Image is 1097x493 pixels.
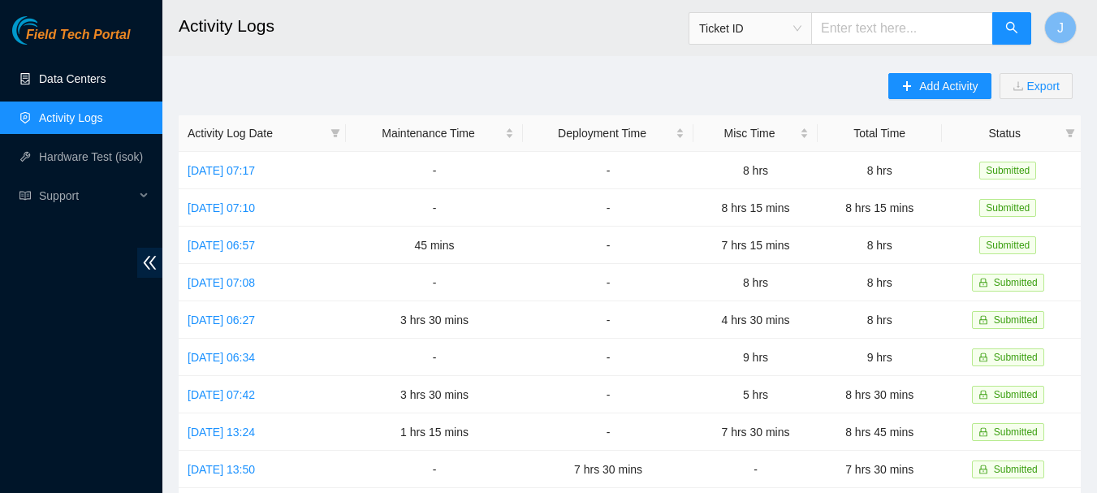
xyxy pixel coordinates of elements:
[39,179,135,212] span: Support
[346,189,523,227] td: -
[693,413,818,451] td: 7 hrs 30 mins
[978,315,988,325] span: lock
[1000,73,1073,99] button: downloadExport
[978,465,988,474] span: lock
[346,376,523,413] td: 3 hrs 30 mins
[188,276,255,289] a: [DATE] 07:08
[346,451,523,488] td: -
[188,463,255,476] a: [DATE] 13:50
[693,189,818,227] td: 8 hrs 15 mins
[888,73,991,99] button: plusAdd Activity
[978,390,988,400] span: lock
[523,376,693,413] td: -
[523,301,693,339] td: -
[979,236,1036,254] span: Submitted
[994,314,1038,326] span: Submitted
[1065,128,1075,138] span: filter
[951,124,1059,142] span: Status
[346,227,523,264] td: 45 mins
[693,376,818,413] td: 5 hrs
[12,16,82,45] img: Akamai Technologies
[188,314,255,327] a: [DATE] 06:27
[137,248,162,278] span: double-left
[346,301,523,339] td: 3 hrs 30 mins
[693,451,818,488] td: -
[901,80,913,93] span: plus
[523,152,693,189] td: -
[994,426,1038,438] span: Submitted
[818,339,942,376] td: 9 hrs
[39,72,106,85] a: Data Centers
[188,351,255,364] a: [DATE] 06:34
[19,190,31,201] span: read
[818,189,942,227] td: 8 hrs 15 mins
[978,352,988,362] span: lock
[818,301,942,339] td: 8 hrs
[523,264,693,301] td: -
[188,388,255,401] a: [DATE] 07:42
[188,164,255,177] a: [DATE] 07:17
[346,152,523,189] td: -
[994,277,1038,288] span: Submitted
[699,16,801,41] span: Ticket ID
[523,339,693,376] td: -
[693,301,818,339] td: 4 hrs 30 mins
[818,264,942,301] td: 8 hrs
[994,464,1038,475] span: Submitted
[346,339,523,376] td: -
[523,413,693,451] td: -
[978,427,988,437] span: lock
[818,227,942,264] td: 8 hrs
[26,28,130,43] span: Field Tech Portal
[327,121,343,145] span: filter
[979,199,1036,217] span: Submitted
[346,264,523,301] td: -
[818,115,942,152] th: Total Time
[1062,121,1078,145] span: filter
[523,227,693,264] td: -
[188,239,255,252] a: [DATE] 06:57
[994,352,1038,363] span: Submitted
[693,227,818,264] td: 7 hrs 15 mins
[12,29,130,50] a: Akamai TechnologiesField Tech Portal
[992,12,1031,45] button: search
[818,152,942,189] td: 8 hrs
[188,201,255,214] a: [DATE] 07:10
[818,376,942,413] td: 8 hrs 30 mins
[523,451,693,488] td: 7 hrs 30 mins
[188,426,255,439] a: [DATE] 13:24
[523,189,693,227] td: -
[693,152,818,189] td: 8 hrs
[919,77,978,95] span: Add Activity
[39,111,103,124] a: Activity Logs
[346,413,523,451] td: 1 hrs 15 mins
[330,128,340,138] span: filter
[39,150,143,163] a: Hardware Test (isok)
[693,264,818,301] td: 8 hrs
[1057,18,1064,38] span: J
[818,451,942,488] td: 7 hrs 30 mins
[811,12,993,45] input: Enter text here...
[979,162,1036,179] span: Submitted
[994,389,1038,400] span: Submitted
[978,278,988,288] span: lock
[1044,11,1077,44] button: J
[818,413,942,451] td: 8 hrs 45 mins
[188,124,324,142] span: Activity Log Date
[1005,21,1018,37] span: search
[693,339,818,376] td: 9 hrs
